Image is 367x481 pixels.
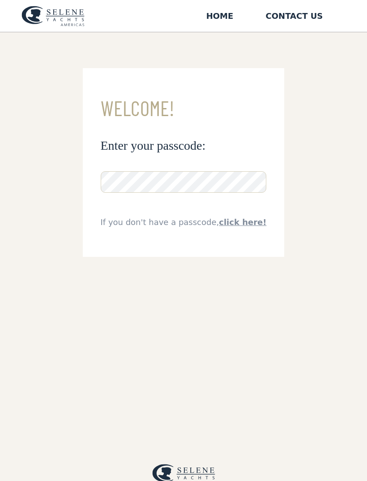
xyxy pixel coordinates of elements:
[101,138,267,153] h3: Enter your passcode:
[266,3,323,29] a: Contact US
[219,217,266,227] a: click here!
[206,3,234,29] a: Home
[21,6,85,26] img: logo
[266,10,323,22] div: Contact US
[101,216,267,228] div: If you don't have a passcode,
[101,97,267,120] h3: Welcome!
[83,68,285,257] form: Email Form
[206,10,234,22] div: Home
